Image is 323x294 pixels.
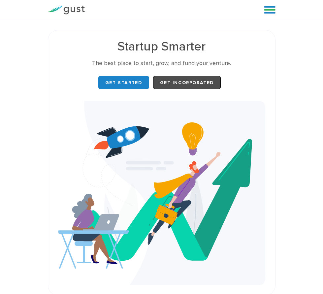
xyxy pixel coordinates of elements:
span: Get Started [105,80,142,85]
img: Startup Smarter Hero [58,101,265,285]
span: The best place to start, grow, and fund your venture. [92,60,231,67]
span: Get Incorporated [160,80,214,85]
a: Get Started [98,76,149,89]
span: Startup Smarter [117,39,206,54]
a: Get Incorporated [153,76,221,89]
img: Gust Logo [48,6,85,15]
